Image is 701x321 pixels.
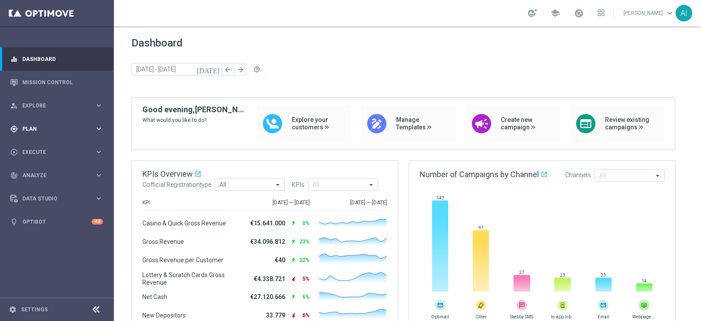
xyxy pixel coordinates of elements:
span: keyboard_arrow_down [665,8,675,18]
i: gps_fixed [10,125,18,133]
i: keyboard_arrow_right [95,101,103,110]
i: keyboard_arrow_right [95,148,103,156]
div: Plan [10,125,95,133]
div: AI [676,5,692,21]
i: person_search [10,102,18,110]
a: Settings [21,307,48,312]
i: play_circle_outline [10,148,18,156]
div: Mission Control [10,71,103,94]
a: Dashboard [22,47,103,71]
button: track_changes Analyze keyboard_arrow_right [10,172,103,179]
i: settings [9,306,17,314]
div: Dashboard [10,47,103,71]
i: keyboard_arrow_right [95,194,103,203]
i: keyboard_arrow_right [95,171,103,179]
button: equalizer Dashboard [10,56,103,63]
i: lightbulb [10,218,18,226]
button: play_circle_outline Execute keyboard_arrow_right [10,149,103,156]
div: Execute [10,148,95,156]
span: Plan [22,126,95,132]
span: school [550,8,560,18]
i: equalizer [10,55,18,63]
i: keyboard_arrow_right [95,125,103,133]
div: Data Studio [10,195,95,203]
a: Optibot [22,210,92,233]
button: gps_fixed Plan keyboard_arrow_right [10,125,103,132]
button: lightbulb Optibot +10 [10,218,103,225]
span: Explore [22,103,95,108]
button: Mission Control [10,79,103,86]
div: Explore [10,102,95,110]
button: Data Studio keyboard_arrow_right [10,195,103,202]
button: person_search Explore keyboard_arrow_right [10,102,103,109]
a: Mission Control [22,71,103,94]
a: [PERSON_NAME]keyboard_arrow_down [623,7,676,20]
span: Data Studio [22,196,95,201]
div: Optibot [10,210,103,233]
div: Analyze [10,171,95,179]
i: track_changes [10,171,18,179]
span: Analyze [22,173,95,178]
div: +10 [92,219,103,225]
span: Execute [22,150,95,155]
